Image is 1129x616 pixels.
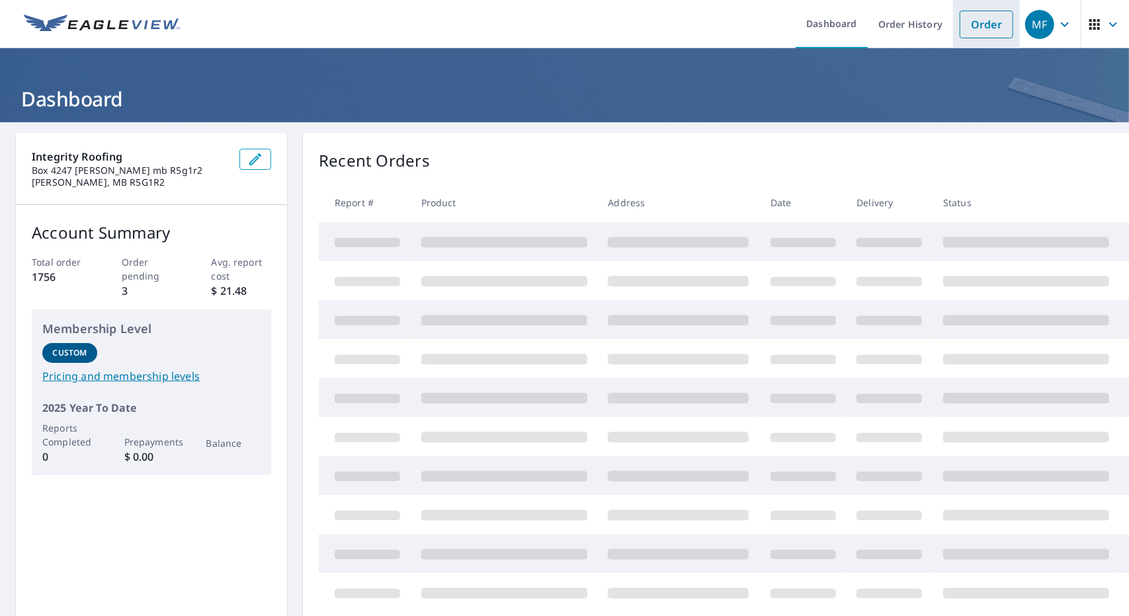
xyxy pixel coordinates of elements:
[933,183,1120,222] th: Status
[1025,10,1054,39] div: MF
[16,85,1113,112] h1: Dashboard
[124,435,179,449] p: Prepayments
[42,400,261,416] p: 2025 Year To Date
[319,183,411,222] th: Report #
[32,255,92,269] p: Total order
[597,183,759,222] th: Address
[212,255,272,283] p: Avg. report cost
[846,183,933,222] th: Delivery
[42,368,261,384] a: Pricing and membership levels
[212,283,272,299] p: $ 21.48
[32,149,229,165] p: Integrity Roofing
[42,449,97,465] p: 0
[42,421,97,449] p: Reports Completed
[24,15,180,34] img: EV Logo
[32,165,229,176] p: Box 4247 [PERSON_NAME] mb R5g1r2
[124,449,179,465] p: $ 0.00
[32,176,229,188] p: [PERSON_NAME], MB R5G1R2
[52,347,87,359] p: Custom
[122,283,182,299] p: 3
[206,436,261,450] p: Balance
[960,11,1013,38] a: Order
[319,149,430,173] p: Recent Orders
[32,221,271,245] p: Account Summary
[32,269,92,285] p: 1756
[760,183,847,222] th: Date
[122,255,182,283] p: Order pending
[42,320,261,338] p: Membership Level
[411,183,598,222] th: Product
